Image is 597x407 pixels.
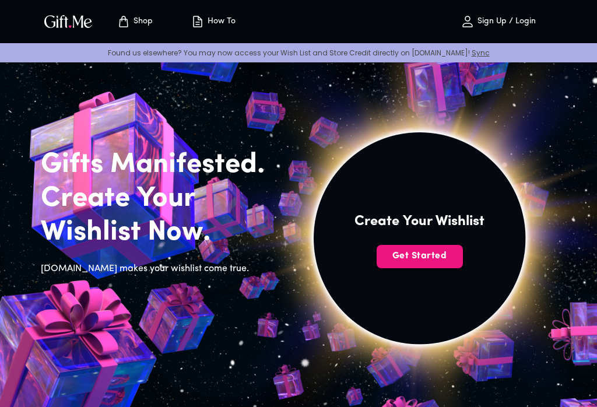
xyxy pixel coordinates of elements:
[131,17,153,27] p: Shop
[377,245,463,268] button: Get Started
[41,182,283,216] h2: Create Your
[354,212,484,231] h4: Create Your Wishlist
[41,216,283,250] h2: Wishlist Now.
[472,48,490,58] a: Sync
[41,261,283,276] h6: [DOMAIN_NAME] makes your wishlist come true.
[181,3,245,40] button: How To
[9,48,588,58] p: Found us elsewhere? You may now access your Wish List and Store Credit directly on [DOMAIN_NAME]!
[440,3,556,40] button: Sign Up / Login
[475,17,536,27] p: Sign Up / Login
[205,17,236,27] p: How To
[42,13,94,30] img: GiftMe Logo
[103,3,167,40] button: Store page
[377,250,463,262] span: Get Started
[41,148,283,182] h2: Gifts Manifested.
[41,15,96,29] button: GiftMe Logo
[191,15,205,29] img: how-to.svg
